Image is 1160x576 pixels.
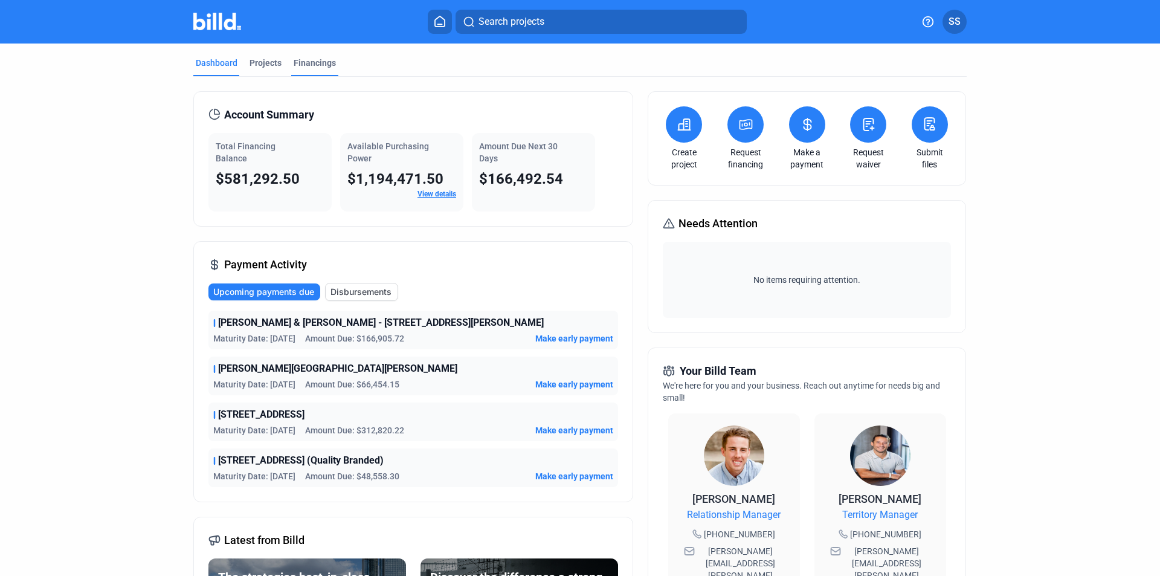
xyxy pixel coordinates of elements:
[305,378,399,390] span: Amount Due: $66,454.15
[305,332,404,345] span: Amount Due: $166,905.72
[942,10,967,34] button: SS
[224,532,304,549] span: Latest from Billd
[949,15,961,29] span: SS
[704,528,775,540] span: [PHONE_NUMBER]
[250,57,282,69] div: Projects
[218,407,304,422] span: [STREET_ADDRESS]
[216,141,275,163] span: Total Financing Balance
[213,470,295,482] span: Maturity Date: [DATE]
[535,470,613,482] button: Make early payment
[213,378,295,390] span: Maturity Date: [DATE]
[724,146,767,170] a: Request financing
[213,424,295,436] span: Maturity Date: [DATE]
[417,190,456,198] a: View details
[218,361,457,376] span: [PERSON_NAME][GEOGRAPHIC_DATA][PERSON_NAME]
[294,57,336,69] div: Financings
[692,493,775,505] span: [PERSON_NAME]
[663,146,705,170] a: Create project
[786,146,828,170] a: Make a payment
[193,13,241,30] img: Billd Company Logo
[224,256,307,273] span: Payment Activity
[224,106,314,123] span: Account Summary
[478,15,544,29] span: Search projects
[704,426,764,486] img: Relationship Manager
[535,332,613,345] button: Make early payment
[305,424,404,436] span: Amount Due: $312,820.22
[330,286,391,298] span: Disbursements
[663,381,940,403] span: We're here for you and your business. Reach out anytime for needs big and small!
[839,493,921,505] span: [PERSON_NAME]
[678,215,758,232] span: Needs Attention
[456,10,747,34] button: Search projects
[842,508,918,522] span: Territory Manager
[213,286,314,298] span: Upcoming payments due
[347,141,429,163] span: Available Purchasing Power
[535,424,613,436] button: Make early payment
[687,508,781,522] span: Relationship Manager
[218,453,384,468] span: [STREET_ADDRESS] (Quality Branded)
[850,528,921,540] span: [PHONE_NUMBER]
[850,426,910,486] img: Territory Manager
[208,283,320,300] button: Upcoming payments due
[216,170,300,187] span: $581,292.50
[668,274,946,286] span: No items requiring attention.
[213,332,295,345] span: Maturity Date: [DATE]
[305,470,399,482] span: Amount Due: $48,558.30
[909,146,951,170] a: Submit files
[479,141,558,163] span: Amount Due Next 30 Days
[218,316,544,330] span: [PERSON_NAME] & [PERSON_NAME] - [STREET_ADDRESS][PERSON_NAME]
[535,378,613,390] button: Make early payment
[479,170,563,187] span: $166,492.54
[347,170,443,187] span: $1,194,471.50
[847,146,889,170] a: Request waiver
[680,363,756,380] span: Your Billd Team
[196,57,237,69] div: Dashboard
[325,283,398,301] button: Disbursements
